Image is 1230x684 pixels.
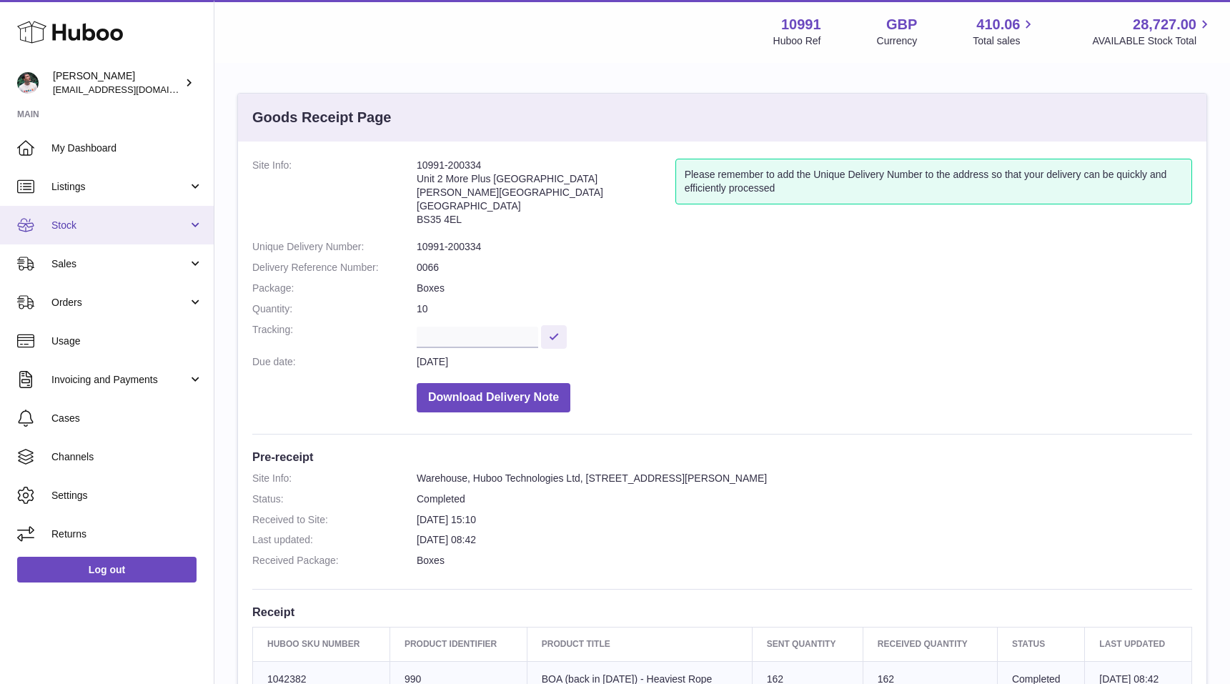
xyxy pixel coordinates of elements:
[863,628,997,661] th: Received Quantity
[973,15,1036,48] a: 410.06 Total sales
[252,355,417,369] dt: Due date:
[417,383,570,412] button: Download Delivery Note
[1092,15,1213,48] a: 28,727.00 AVAILABLE Stock Total
[252,449,1192,465] h3: Pre-receipt
[252,513,417,527] dt: Received to Site:
[773,34,821,48] div: Huboo Ref
[252,108,392,127] h3: Goods Receipt Page
[51,412,203,425] span: Cases
[252,604,1192,620] h3: Receipt
[252,261,417,274] dt: Delivery Reference Number:
[252,533,417,547] dt: Last updated:
[17,72,39,94] img: timshieff@gmail.com
[417,240,1192,254] dd: 10991-200334
[51,527,203,541] span: Returns
[51,180,188,194] span: Listings
[417,513,1192,527] dd: [DATE] 15:10
[51,373,188,387] span: Invoicing and Payments
[886,15,917,34] strong: GBP
[252,282,417,295] dt: Package:
[51,257,188,271] span: Sales
[781,15,821,34] strong: 10991
[1092,34,1213,48] span: AVAILABLE Stock Total
[53,69,182,96] div: [PERSON_NAME]
[417,302,1192,316] dd: 10
[527,628,752,661] th: Product title
[51,219,188,232] span: Stock
[390,628,527,661] th: Product Identifier
[752,628,863,661] th: Sent Quantity
[252,323,417,348] dt: Tracking:
[675,159,1192,204] div: Please remember to add the Unique Delivery Number to the address so that your delivery can be qui...
[51,142,203,155] span: My Dashboard
[53,84,210,95] span: [EMAIL_ADDRESS][DOMAIN_NAME]
[252,159,417,233] dt: Site Info:
[252,240,417,254] dt: Unique Delivery Number:
[877,34,918,48] div: Currency
[417,554,1192,567] dd: Boxes
[417,472,1192,485] dd: Warehouse, Huboo Technologies Ltd, [STREET_ADDRESS][PERSON_NAME]
[252,472,417,485] dt: Site Info:
[51,296,188,309] span: Orders
[1085,628,1192,661] th: Last updated
[252,554,417,567] dt: Received Package:
[417,282,1192,295] dd: Boxes
[417,159,675,233] address: 10991-200334 Unit 2 More Plus [GEOGRAPHIC_DATA] [PERSON_NAME][GEOGRAPHIC_DATA] [GEOGRAPHIC_DATA] ...
[252,492,417,506] dt: Status:
[252,302,417,316] dt: Quantity:
[1133,15,1196,34] span: 28,727.00
[17,557,197,583] a: Log out
[51,450,203,464] span: Channels
[417,533,1192,547] dd: [DATE] 08:42
[51,334,203,348] span: Usage
[417,355,1192,369] dd: [DATE]
[976,15,1020,34] span: 410.06
[51,489,203,502] span: Settings
[253,628,390,661] th: Huboo SKU Number
[417,492,1192,506] dd: Completed
[417,261,1192,274] dd: 0066
[997,628,1084,661] th: Status
[973,34,1036,48] span: Total sales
